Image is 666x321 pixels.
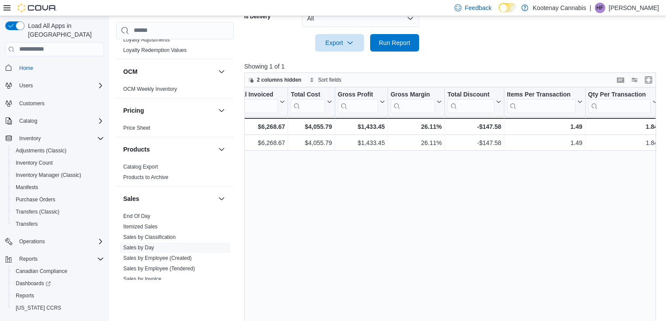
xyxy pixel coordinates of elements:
[123,276,161,282] a: Sales by Invoice
[507,90,576,99] div: Items Per Transaction
[232,90,278,99] div: Total Invoiced
[507,138,583,148] div: 1.49
[338,121,385,132] div: $1,433.45
[507,121,583,132] div: 1.49
[597,3,604,13] span: HF
[116,84,234,98] div: OCM
[17,3,57,12] img: Cova
[447,121,501,132] div: -$147.58
[16,221,38,228] span: Transfers
[123,244,154,251] span: Sales by Day
[12,158,104,168] span: Inventory Count
[507,90,583,113] button: Items Per Transaction
[12,158,56,168] a: Inventory Count
[19,255,38,262] span: Reports
[12,278,54,289] a: Dashboards
[123,47,187,54] span: Loyalty Redemption Values
[315,34,364,52] button: Export
[447,90,494,113] div: Total Discount
[338,90,378,99] div: Gross Profit
[116,123,234,137] div: Pricing
[16,196,55,203] span: Purchase Orders
[9,181,108,193] button: Manifests
[12,145,104,156] span: Adjustments (Classic)
[12,182,104,193] span: Manifests
[9,145,108,157] button: Adjustments (Classic)
[123,213,150,220] span: End Of Day
[370,34,419,52] button: Run Report
[533,3,586,13] p: Kootenay Cannabis
[123,163,158,170] span: Catalog Export
[123,67,215,76] button: OCM
[19,100,45,107] span: Customers
[338,138,385,148] div: $1,433.45
[338,90,385,113] button: Gross Profit
[590,3,591,13] p: |
[12,194,104,205] span: Purchase Orders
[19,135,41,142] span: Inventory
[232,121,285,132] div: $6,268.67
[16,254,104,264] span: Reports
[12,170,104,180] span: Inventory Manager (Classic)
[595,3,605,13] div: Heather Fancy
[123,37,170,43] a: Loyalty Adjustments
[16,63,37,73] a: Home
[16,236,104,247] span: Operations
[465,3,492,12] span: Feedback
[615,75,626,85] button: Keyboard shortcuts
[12,145,70,156] a: Adjustments (Classic)
[390,90,434,113] div: Gross Margin
[2,253,108,265] button: Reports
[123,174,168,181] span: Products to Archive
[291,138,332,148] div: $4,055.79
[16,98,104,109] span: Customers
[123,276,161,283] span: Sales by Invoice
[245,75,305,85] button: 2 columns hidden
[2,62,108,74] button: Home
[390,90,434,99] div: Gross Margin
[12,303,104,313] span: Washington CCRS
[12,194,59,205] a: Purchase Orders
[16,208,59,215] span: Transfers (Classic)
[232,138,285,148] div: $6,268.67
[16,268,67,275] span: Canadian Compliance
[507,90,576,113] div: Items Per Transaction
[19,238,45,245] span: Operations
[116,35,234,59] div: Loyalty
[302,10,419,27] button: All
[16,133,44,144] button: Inventory
[447,138,501,148] div: -$147.58
[12,266,104,276] span: Canadian Compliance
[123,194,139,203] h3: Sales
[12,290,38,301] a: Reports
[244,13,271,20] label: Is Delivery
[291,90,325,113] div: Total Cost
[12,207,104,217] span: Transfers (Classic)
[123,106,144,115] h3: Pricing
[257,76,302,83] span: 2 columns hidden
[123,124,150,131] span: Price Sheet
[12,303,65,313] a: [US_STATE] CCRS
[9,157,108,169] button: Inventory Count
[123,67,138,76] h3: OCM
[123,213,150,219] a: End Of Day
[123,125,150,131] a: Price Sheet
[629,75,640,85] button: Display options
[123,234,176,241] span: Sales by Classification
[588,90,650,99] div: Qty Per Transaction
[123,47,187,53] a: Loyalty Redemption Values
[123,36,170,43] span: Loyalty Adjustments
[2,115,108,127] button: Catalog
[16,116,41,126] button: Catalog
[16,172,81,179] span: Inventory Manager (Classic)
[338,90,378,113] div: Gross Profit
[2,79,108,92] button: Users
[16,133,104,144] span: Inventory
[123,145,150,154] h3: Products
[588,138,657,148] div: 1.84
[123,86,177,93] span: OCM Weekly Inventory
[16,159,53,166] span: Inventory Count
[16,292,34,299] span: Reports
[318,76,341,83] span: Sort fields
